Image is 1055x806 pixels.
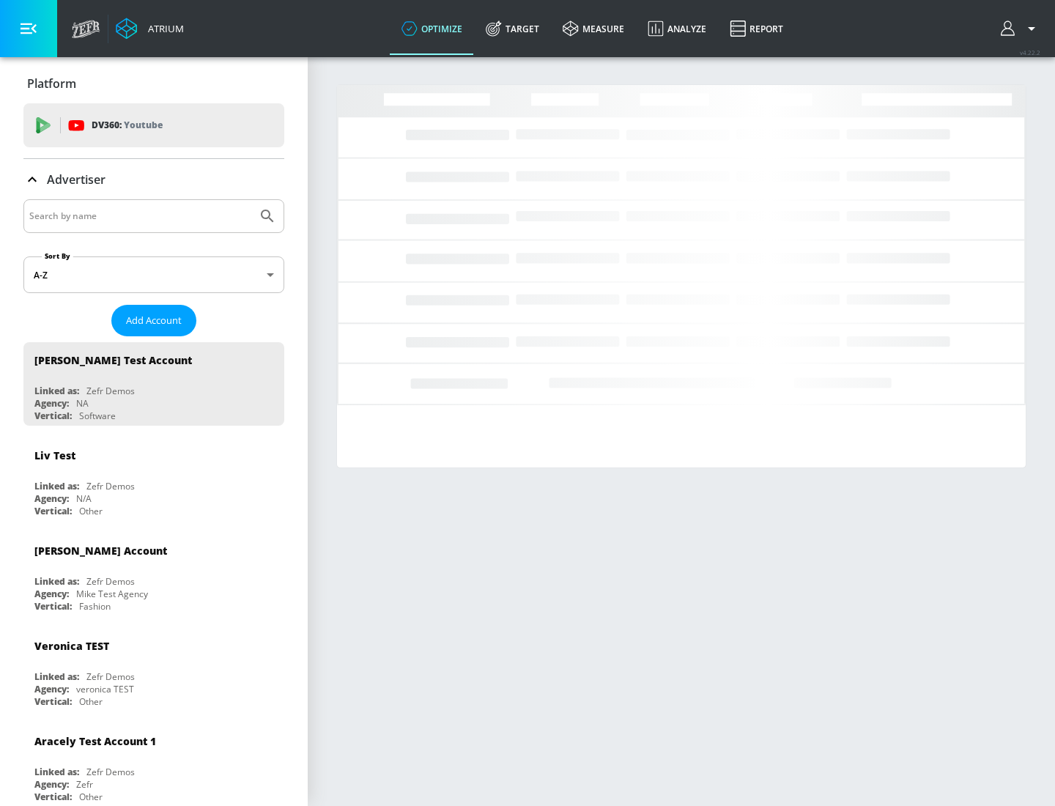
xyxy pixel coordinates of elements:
[86,385,135,397] div: Zefr Demos
[34,544,167,558] div: [PERSON_NAME] Account
[76,397,89,410] div: NA
[86,766,135,778] div: Zefr Demos
[86,480,135,492] div: Zefr Demos
[116,18,184,40] a: Atrium
[76,778,93,791] div: Zefr
[47,171,105,188] p: Advertiser
[23,103,284,147] div: DV360: Youtube
[23,533,284,616] div: [PERSON_NAME] AccountLinked as:Zefr DemosAgency:Mike Test AgencyVertical:Fashion
[79,600,111,613] div: Fashion
[23,342,284,426] div: [PERSON_NAME] Test AccountLinked as:Zefr DemosAgency:NAVertical:Software
[23,437,284,521] div: Liv TestLinked as:Zefr DemosAgency:N/AVertical:Other
[34,734,156,748] div: Aracely Test Account 1
[23,159,284,200] div: Advertiser
[34,385,79,397] div: Linked as:
[390,2,474,55] a: optimize
[76,588,148,600] div: Mike Test Agency
[126,312,182,329] span: Add Account
[142,22,184,35] div: Atrium
[79,505,103,517] div: Other
[34,695,72,708] div: Vertical:
[27,75,76,92] p: Platform
[23,628,284,711] div: Veronica TESTLinked as:Zefr DemosAgency:veronica TESTVertical:Other
[92,117,163,133] p: DV360:
[111,305,196,336] button: Add Account
[34,639,109,653] div: Veronica TEST
[79,410,116,422] div: Software
[34,353,192,367] div: [PERSON_NAME] Test Account
[34,448,75,462] div: Liv Test
[636,2,718,55] a: Analyze
[79,791,103,803] div: Other
[1020,48,1040,56] span: v 4.22.2
[34,778,69,791] div: Agency:
[34,600,72,613] div: Vertical:
[34,766,79,778] div: Linked as:
[34,670,79,683] div: Linked as:
[124,117,163,133] p: Youtube
[551,2,636,55] a: measure
[42,251,73,261] label: Sort By
[76,683,134,695] div: veronica TEST
[34,575,79,588] div: Linked as:
[718,2,795,55] a: Report
[76,492,92,505] div: N/A
[23,63,284,104] div: Platform
[34,492,69,505] div: Agency:
[34,480,79,492] div: Linked as:
[86,575,135,588] div: Zefr Demos
[79,695,103,708] div: Other
[34,505,72,517] div: Vertical:
[34,683,69,695] div: Agency:
[86,670,135,683] div: Zefr Demos
[474,2,551,55] a: Target
[34,588,69,600] div: Agency:
[34,791,72,803] div: Vertical:
[23,256,284,293] div: A-Z
[34,397,69,410] div: Agency:
[34,410,72,422] div: Vertical:
[29,207,251,226] input: Search by name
